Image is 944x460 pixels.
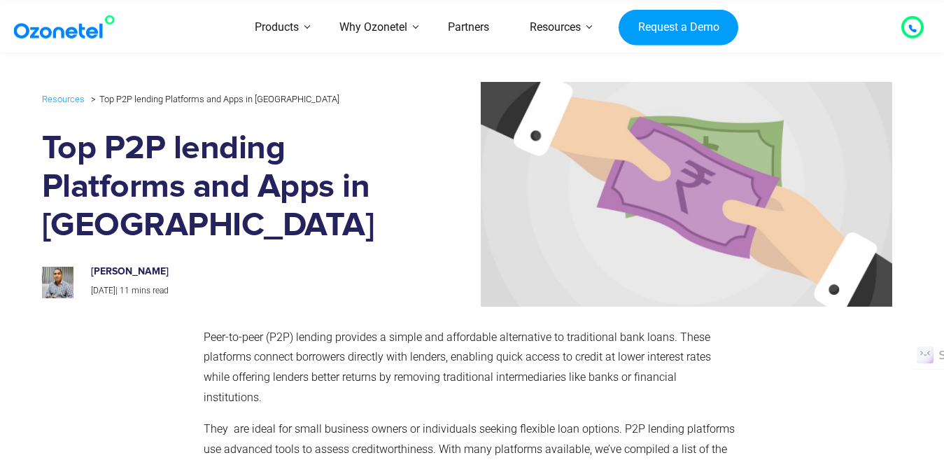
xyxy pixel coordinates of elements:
[91,266,386,278] h6: [PERSON_NAME]
[42,267,73,298] img: prashanth-kancherla_avatar-200x200.jpeg
[42,91,85,107] a: Resources
[319,3,428,53] a: Why Ozonetel
[91,284,386,299] p: |
[411,82,892,306] img: peer-to-peer lending platforms
[204,330,711,404] span: Peer-to-peer (P2P) lending provides a simple and affordable alternative to traditional bank loans...
[132,286,169,295] span: mins read
[91,286,115,295] span: [DATE]
[428,3,509,53] a: Partners
[619,9,738,46] a: Request a Demo
[234,3,319,53] a: Products
[120,286,129,295] span: 11
[87,90,339,108] li: Top P2P lending Platforms and Apps in [GEOGRAPHIC_DATA]
[42,130,401,245] h1: Top P2P lending Platforms and Apps in [GEOGRAPHIC_DATA]
[509,3,601,53] a: Resources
